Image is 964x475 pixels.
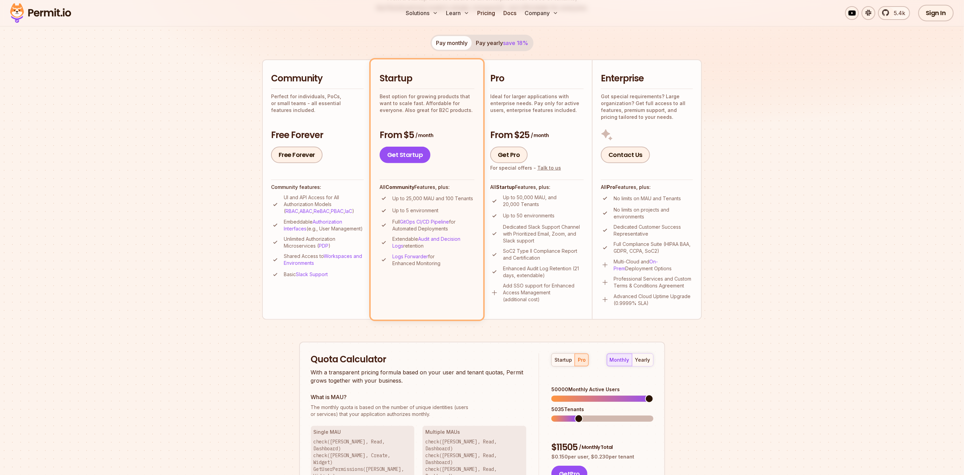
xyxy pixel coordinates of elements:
a: 5.4k [878,6,910,20]
p: Enhanced Audit Log Retention (21 days, extendable) [503,265,584,279]
p: Unlimited Authorization Microservices ( ) [284,236,364,249]
span: / month [531,132,549,139]
p: SoC2 Type II Compliance Report and Certification [503,248,584,261]
a: Audit and Decision Logs [392,236,460,249]
a: Talk to us [537,165,561,171]
p: Up to 50,000 MAU, and 20,000 Tenants [503,194,584,208]
a: RBAC [285,208,298,214]
a: PDP [319,243,328,249]
p: Ideal for larger applications with enterprise needs. Pay only for active users, enterprise featur... [490,93,584,114]
a: ABAC [300,208,312,214]
strong: Community [385,184,414,190]
span: / Monthly Total [579,444,613,451]
h2: Pro [490,72,584,85]
h3: What is MAU? [311,393,527,401]
p: Full Compliance Suite (HIPAA BAA, GDPR, CCPA, SoC2) [614,241,693,255]
div: yearly [635,357,650,363]
p: Embeddable (e.g., User Management) [284,218,364,232]
strong: Pro [607,184,615,190]
p: Professional Services and Custom Terms & Conditions Agreement [614,275,693,289]
h3: Multiple MAUs [425,429,524,436]
a: Sign In [918,5,954,21]
div: startup [554,357,572,363]
p: Multi-Cloud and Deployment Options [614,258,693,272]
h4: All Features, plus: [601,184,693,191]
p: Dedicated Customer Success Representative [614,224,693,237]
p: Full for Automated Deployments [392,218,474,232]
p: Extendable retention [392,236,474,249]
div: 5035 Tenants [551,406,653,413]
div: $ 11505 [551,441,653,454]
a: IaC [345,208,352,214]
p: Add SSO support for Enhanced Access Management (additional cost) [503,282,584,303]
h2: Quota Calculator [311,353,527,366]
a: Contact Us [601,147,650,163]
p: UI and API Access for All Authorization Models ( , , , , ) [284,194,364,215]
a: Get Pro [490,147,528,163]
h2: Enterprise [601,72,693,85]
a: Docs [501,6,519,20]
span: The monthly quota is based on the number of unique identities (users [311,404,527,411]
span: 5.4k [890,9,905,17]
img: Permit logo [7,1,74,25]
p: Basic [284,271,328,278]
p: Advanced Cloud Uptime Upgrade (0.9999% SLA) [614,293,693,307]
p: Perfect for individuals, PoCs, or small teams - all essential features included. [271,93,364,114]
p: Dedicated Slack Support Channel with Prioritized Email, Zoom, and Slack support [503,224,584,244]
h4: Community features: [271,184,364,191]
p: $ 0.150 per user, $ 0.230 per tenant [551,453,653,460]
span: / month [415,132,433,139]
h3: Single MAU [314,429,412,436]
p: No limits on projects and environments [614,206,693,220]
a: Free Forever [271,147,323,163]
a: Slack Support [296,271,328,277]
button: Learn [444,6,472,20]
button: Solutions [403,6,441,20]
a: Authorization Interfaces [284,219,342,231]
p: or services) that your application authorizes monthly. [311,404,527,418]
h4: All Features, plus: [380,184,474,191]
p: for Enhanced Monitoring [392,253,474,267]
p: Got special requirements? Large organization? Get full access to all features, premium support, a... [601,93,693,121]
p: Up to 5 environment [392,207,438,214]
p: Shared Access to [284,253,364,267]
p: Best option for growing products that want to scale fast. Affordable for everyone. Also great for... [380,93,474,114]
button: Company [522,6,561,20]
p: With a transparent pricing formula based on your user and tenant quotas, Permit grows together wi... [311,368,527,385]
h3: From $5 [380,129,474,142]
a: Logs Forwarder [392,253,428,259]
p: Up to 50 environments [503,212,554,219]
strong: Startup [496,184,515,190]
button: Pay yearlysave 18% [472,36,532,50]
h2: Startup [380,72,474,85]
p: No limits on MAU and Tenants [614,195,681,202]
a: ReBAC [314,208,329,214]
div: 50000 Monthly Active Users [551,386,653,393]
p: Up to 25,000 MAU and 100 Tenants [392,195,473,202]
span: save 18% [503,39,528,46]
div: For special offers - [490,165,561,171]
a: GitOps CI/CD Pipeline [400,219,449,225]
a: Get Startup [380,147,430,163]
h4: All Features, plus: [490,184,584,191]
h3: From $25 [490,129,584,142]
a: On-Prem [614,259,658,271]
a: Pricing [475,6,498,20]
h3: Free Forever [271,129,364,142]
h2: Community [271,72,364,85]
a: PBAC [331,208,344,214]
